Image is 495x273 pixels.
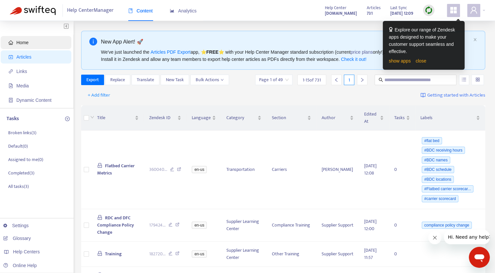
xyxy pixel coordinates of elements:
[149,250,166,258] span: 182720 ...
[367,4,380,11] span: Articles
[344,75,354,85] div: 1
[364,246,377,261] span: [DATE] 11:57
[422,147,465,154] span: #BDC receiving hours
[144,105,187,131] th: Zendesk ID
[67,4,114,17] span: Help Center Manager
[360,78,364,82] span: right
[390,4,407,11] span: Last Sync
[470,6,478,14] span: user
[325,10,357,17] strong: [DOMAIN_NAME]
[3,236,31,241] a: Glossary
[379,78,383,82] span: search
[186,105,221,131] th: Language
[420,93,426,98] img: image-link
[221,131,266,209] td: Transportation
[105,75,130,85] button: Replace
[469,247,490,268] iframe: Button to launch messaging window
[149,222,166,229] span: 179424 ...
[97,114,133,121] span: Title
[105,250,122,258] span: Training
[128,9,133,13] span: book
[425,6,433,14] img: sync.dc5367851b00ba804db3.png
[97,163,102,168] span: lock
[206,49,218,55] b: FREE
[16,83,29,88] span: Media
[192,114,211,121] span: Language
[322,114,348,121] span: Author
[267,105,316,131] th: Section
[9,40,13,45] span: home
[132,75,159,85] button: Translate
[428,231,441,244] iframe: Close message
[150,49,190,55] a: Articles PDF Export
[334,78,339,82] span: left
[128,8,153,13] span: Content
[325,9,357,17] a: [DOMAIN_NAME]
[137,76,154,83] span: Translate
[170,8,197,13] span: Analytics
[422,137,442,144] span: #flat bed
[389,242,415,267] td: 0
[267,209,316,242] td: Compliance Training
[367,10,373,17] strong: 731
[316,131,359,209] td: [PERSON_NAME]
[303,77,321,83] span: 1 - 15 of 731
[170,9,174,13] span: area-chart
[267,242,316,267] td: Other Training
[16,69,27,74] span: Links
[97,251,102,256] span: lock
[8,129,36,136] p: Broken links ( 3 )
[364,162,377,177] span: [DATE] 12:08
[316,242,359,267] td: Supplier Support
[415,105,485,131] th: Labels
[89,38,97,45] span: info-circle
[221,242,266,267] td: Supplier Learning Center
[316,105,359,131] th: Author
[272,114,306,121] span: Section
[196,76,224,83] span: Bulk Actions
[166,76,184,83] span: New Task
[192,222,207,229] span: en-us
[422,222,472,229] span: compliance policy change
[192,166,207,173] span: en-us
[420,90,485,100] a: Getting started with Articles
[359,105,389,131] th: Edited At
[389,58,411,64] a: show apps
[420,114,475,121] span: Labels
[325,4,346,11] span: Help Center
[13,249,40,254] span: Help Centers
[3,223,29,228] a: Settings
[97,162,134,177] span: Flatbed Carrier Metrics
[8,170,34,176] p: Completed ( 3 )
[415,58,426,64] a: close
[3,263,37,268] a: Online Help
[422,185,474,192] span: #Flatbed carrier scorecar...
[341,57,366,62] a: Check it out!
[8,143,28,150] p: Default ( 0 )
[389,131,415,209] td: 0
[427,92,485,99] span: Getting started with Articles
[316,209,359,242] td: Supplier Support
[473,38,477,42] button: close
[450,6,457,14] span: appstore
[389,209,415,242] td: 0
[83,90,115,100] button: + Add filter
[16,54,31,60] span: Articles
[462,77,466,82] span: unordered-list
[221,105,266,131] th: Category
[101,48,471,63] div: We've just launched the app, ⭐ ⭐️ with your Help Center Manager standard subscription (current on...
[149,114,176,121] span: Zendesk ID
[9,69,13,74] span: link
[86,76,99,83] span: Export
[9,55,13,59] span: account-book
[422,156,450,164] span: #BDC names
[8,156,43,163] p: Assigned to me ( 0 )
[226,114,256,121] span: Category
[92,105,144,131] th: Title
[9,98,13,102] span: container
[16,98,51,103] span: Dynamic Content
[4,5,47,10] span: Hi. Need any help?
[192,250,207,258] span: en-us
[422,195,459,202] span: #carrier scorecard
